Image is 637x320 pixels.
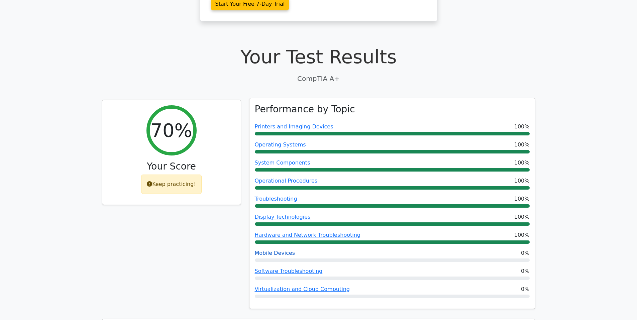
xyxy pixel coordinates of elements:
[514,123,530,131] span: 100%
[255,196,297,202] a: Troubleshooting
[150,119,192,141] h2: 70%
[141,175,202,194] div: Keep practicing!
[255,159,310,166] a: System Components
[255,232,361,238] a: Hardware and Network Troubleshooting
[514,231,530,239] span: 100%
[255,286,350,292] a: Virtualization and Cloud Computing
[514,159,530,167] span: 100%
[255,268,323,274] a: Software Troubleshooting
[514,213,530,221] span: 100%
[255,123,333,130] a: Printers and Imaging Devices
[102,45,535,68] h1: Your Test Results
[255,214,311,220] a: Display Technologies
[255,178,318,184] a: Operational Procedures
[102,74,535,84] p: CompTIA A+
[514,177,530,185] span: 100%
[255,250,295,256] a: Mobile Devices
[514,195,530,203] span: 100%
[521,249,529,257] span: 0%
[521,285,529,293] span: 0%
[514,141,530,149] span: 100%
[255,104,355,115] h3: Performance by Topic
[255,141,306,148] a: Operating Systems
[108,161,235,172] h3: Your Score
[521,267,529,275] span: 0%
